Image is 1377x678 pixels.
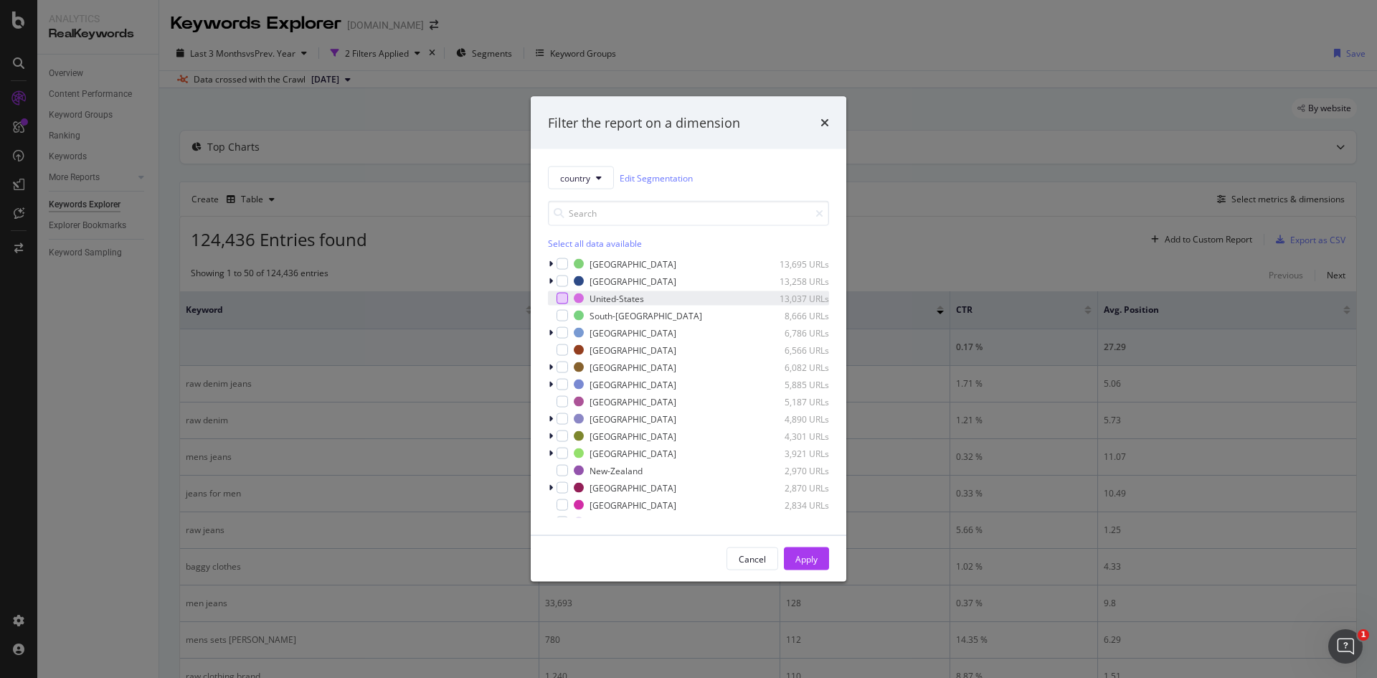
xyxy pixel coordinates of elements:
[759,378,829,390] div: 5,885 URLs
[759,292,829,304] div: 13,037 URLs
[727,547,778,570] button: Cancel
[1358,629,1369,641] span: 1
[759,481,829,494] div: 2,870 URLs
[548,166,614,189] button: country
[759,258,829,270] div: 13,695 URLs
[759,516,829,528] div: 2,383 URLs
[590,344,676,356] div: [GEOGRAPHIC_DATA]
[759,309,829,321] div: 8,666 URLs
[548,201,829,226] input: Search
[548,113,740,132] div: Filter the report on a dimension
[590,292,644,304] div: United-States
[759,361,829,373] div: 6,082 URLs
[590,378,676,390] div: [GEOGRAPHIC_DATA]
[759,499,829,511] div: 2,834 URLs
[590,481,676,494] div: [GEOGRAPHIC_DATA]
[820,113,829,132] div: times
[795,552,818,565] div: Apply
[590,413,676,425] div: [GEOGRAPHIC_DATA]
[590,326,676,339] div: [GEOGRAPHIC_DATA]
[590,309,702,321] div: South-[GEOGRAPHIC_DATA]
[759,326,829,339] div: 6,786 URLs
[590,361,676,373] div: [GEOGRAPHIC_DATA]
[620,170,693,185] a: Edit Segmentation
[548,237,829,250] div: Select all data available
[590,516,676,528] div: [GEOGRAPHIC_DATA]
[590,447,676,459] div: [GEOGRAPHIC_DATA]
[759,395,829,408] div: 5,187 URLs
[759,275,829,287] div: 13,258 URLs
[759,413,829,425] div: 4,890 URLs
[759,430,829,442] div: 4,301 URLs
[531,96,846,582] div: modal
[1328,629,1363,664] iframe: Intercom live chat
[560,171,590,184] span: country
[590,464,643,476] div: New-Zealand
[759,447,829,459] div: 3,921 URLs
[590,499,676,511] div: [GEOGRAPHIC_DATA]
[590,275,676,287] div: [GEOGRAPHIC_DATA]
[759,344,829,356] div: 6,566 URLs
[759,464,829,476] div: 2,970 URLs
[784,547,829,570] button: Apply
[590,430,676,442] div: [GEOGRAPHIC_DATA]
[590,395,676,408] div: [GEOGRAPHIC_DATA]
[739,552,766,565] div: Cancel
[590,258,676,270] div: [GEOGRAPHIC_DATA]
